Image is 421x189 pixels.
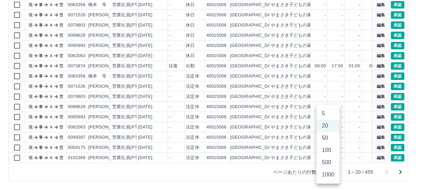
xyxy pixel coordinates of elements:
[316,144,340,156] li: 100
[316,169,340,181] li: 1000
[316,156,340,169] li: 500
[316,120,340,132] li: 20
[316,132,340,144] li: 50
[316,107,340,120] li: 5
